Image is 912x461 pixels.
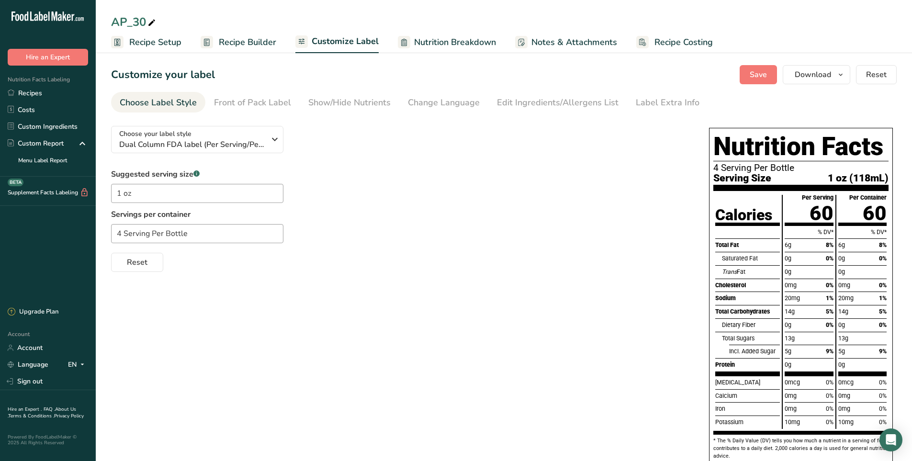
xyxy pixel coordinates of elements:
div: Calcium [715,389,780,403]
span: 14g [785,308,795,315]
a: Notes & Attachments [515,32,617,53]
span: 10mg [785,418,800,426]
span: Reset [866,69,887,80]
span: Notes & Attachments [531,36,617,49]
span: 0% [879,418,887,426]
div: Total Sugars [722,332,780,345]
span: 0mg [838,281,850,289]
span: 5g [785,348,791,355]
div: Potassium [715,416,780,429]
span: Choose your label style [119,129,191,139]
span: 1 oz (118mL) [828,173,889,183]
span: 0g [838,321,845,328]
div: Show/Hide Nutrients [308,96,391,109]
span: 9% [826,348,833,355]
div: Choose Label Style [120,96,197,109]
span: 0% [826,379,833,386]
div: Total Fat [715,238,780,252]
div: Cholesterol [715,279,780,292]
span: 0% [879,281,887,289]
div: Total Carbohydrates [715,305,780,318]
p: 4 Serving Per Bottle [713,163,889,173]
label: Suggested serving size [111,169,283,180]
div: Sodium [715,292,780,305]
span: 0% [879,255,887,262]
span: 0% [879,392,887,399]
div: Powered By FoodLabelMaker © 2025 All Rights Reserved [8,434,88,446]
h1: Nutrition Facts [713,132,889,161]
button: Save [740,65,777,84]
span: 0g [838,268,845,275]
span: 0% [879,321,887,328]
span: 0% [826,392,833,399]
span: 0% [826,405,833,412]
div: Fat [722,265,780,279]
span: Recipe Costing [654,36,713,49]
span: 60 [863,202,887,225]
span: 13g [785,335,795,342]
div: Iron [715,402,780,416]
span: Reset [127,257,147,268]
span: Nutrition Breakdown [414,36,496,49]
span: 0mg [785,405,797,412]
span: 0g [785,361,791,368]
a: Nutrition Breakdown [398,32,496,53]
span: Download [795,69,831,80]
button: Hire an Expert [8,49,88,66]
span: 6g [785,241,791,248]
span: 0% [826,281,833,289]
div: % DV* [838,225,887,239]
div: Per Container [849,195,887,201]
button: Reset [856,65,897,84]
a: Terms & Conditions . [8,413,54,419]
span: 0mg [838,405,850,412]
div: EN [68,359,88,371]
span: 0g [838,361,845,368]
h1: Customize your label [111,67,215,83]
span: 20mg [838,294,854,302]
span: 8% [879,241,887,248]
span: 1% [826,294,833,302]
div: Per Serving [802,195,833,201]
span: 0g [785,321,791,328]
span: 0mg [838,392,850,399]
div: Front of Pack Label [214,96,291,109]
div: Calories [715,207,772,223]
a: Hire an Expert . [8,406,42,413]
div: Open Intercom Messenger [879,428,902,451]
span: 14g [838,308,848,315]
div: Label Extra Info [636,96,699,109]
a: Recipe Builder [201,32,276,53]
span: 0g [838,255,845,262]
span: 13g [838,335,848,342]
span: 8% [826,241,833,248]
div: Incl. Added Sugar [729,345,780,358]
span: 5% [826,308,833,315]
span: 0mg [785,281,797,289]
button: Download [783,65,850,84]
span: 6g [838,241,845,248]
span: Recipe Builder [219,36,276,49]
span: 5% [879,308,887,315]
a: About Us . [8,406,76,419]
div: AP_30 [111,13,158,31]
a: Recipe Setup [111,32,181,53]
a: Language [8,356,48,373]
button: Choose your label style Dual Column FDA label (Per Serving/Per Container) [111,126,283,153]
a: Privacy Policy [54,413,84,419]
span: 0mcg [838,379,854,386]
div: % DV* [785,225,833,239]
span: 0% [826,418,833,426]
div: Upgrade Plan [8,307,58,317]
span: 0% [826,321,833,328]
div: Protein [715,358,780,371]
i: Trans [722,268,737,275]
span: 0g [785,268,791,275]
span: Recipe Setup [129,36,181,49]
span: 0% [826,255,833,262]
div: Change Language [408,96,480,109]
span: 0g [785,255,791,262]
span: Customize Label [312,35,379,48]
p: * The % Daily Value (DV) tells you how much a nutrient in a serving of food contributes to a dail... [713,437,889,460]
div: [MEDICAL_DATA] [715,376,780,389]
